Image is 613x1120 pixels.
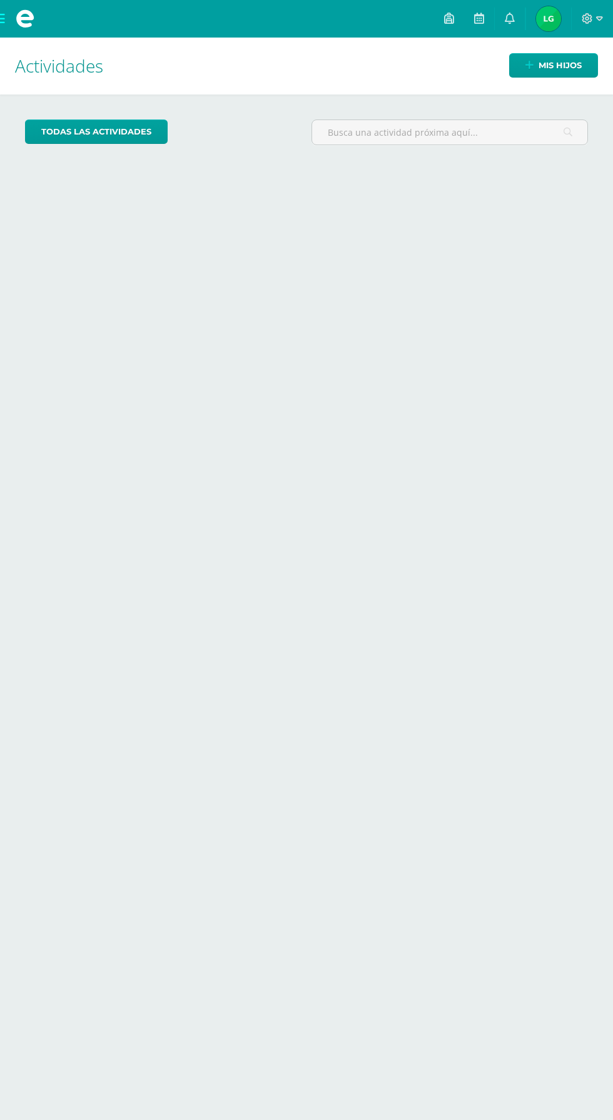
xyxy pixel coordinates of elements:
span: Mis hijos [539,54,582,77]
input: Busca una actividad próxima aquí... [312,120,587,145]
a: todas las Actividades [25,120,168,144]
img: 30f3d87f9934a48f68ba91f034c32408.png [536,6,561,31]
h1: Actividades [15,38,598,94]
a: Mis hijos [509,53,598,78]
